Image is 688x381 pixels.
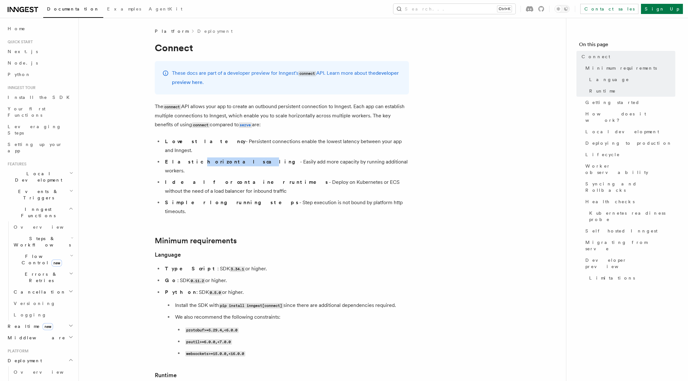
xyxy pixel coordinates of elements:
li: We also recommend the following constraints: [173,313,409,358]
span: Inngest Functions [5,206,69,219]
a: Local development [583,126,675,137]
span: Minimum requirements [585,65,657,71]
strong: TypeScript [165,266,217,272]
h1: Connect [155,42,409,53]
span: Examples [107,6,141,11]
p: These docs are part of a developer preview for Inngest's API. Learn more about the . [172,69,401,87]
span: Runtime [589,88,616,94]
span: Health checks [585,198,635,205]
button: Local Development [5,168,75,186]
strong: Lowest latency [165,138,246,144]
a: Contact sales [580,4,638,14]
code: websockets>=15.0.0,<16.0.0 [185,351,245,357]
span: Steps & Workflows [11,235,71,248]
span: Migrating from serve [585,239,675,252]
a: Migrating from serve [583,237,675,254]
button: Events & Triggers [5,186,75,204]
a: Overview [11,221,75,233]
code: connect [163,104,181,110]
li: - Step execution is not bound by platform http timeouts. [163,198,409,216]
li: - Deploy on Kubernetes or ECS without the need of a load balancer for inbound traffic [163,178,409,196]
button: Toggle dark mode [555,5,570,13]
span: Platform [5,349,29,354]
span: Next.js [8,49,38,54]
span: Flow Control [11,253,70,266]
a: Worker observability [583,160,675,178]
span: Kubernetes readiness probe [589,210,675,223]
button: Flow Controlnew [11,251,75,268]
li: : SDK or higher. [163,276,409,285]
a: Install the SDK [5,92,75,103]
a: Deployment [197,28,233,34]
span: Overview [14,225,79,230]
span: Leveraging Steps [8,124,61,135]
span: Middleware [5,335,65,341]
span: Errors & Retries [11,271,69,284]
strong: Python [165,289,196,295]
a: Overview [11,366,75,378]
a: Limitations [587,272,675,284]
a: Self hosted Inngest [583,225,675,237]
li: : SDK or higher. [163,264,409,274]
a: Documentation [43,2,103,18]
a: Sign Up [641,4,683,14]
li: Install the SDK with since there are additional dependencies required. [173,301,409,310]
a: Syncing and Rollbacks [583,178,675,196]
span: How does it work? [585,111,675,123]
code: connect [192,122,210,128]
span: Local Development [5,170,69,183]
div: Inngest Functions [5,221,75,321]
code: psutil>=6.0.0,<7.0.0 [185,339,232,345]
code: protobuf>=5.29.4,<6.0.0 [185,328,239,333]
a: Home [5,23,75,34]
span: Features [5,162,26,167]
span: Connect [582,53,610,60]
button: Errors & Retries [11,268,75,286]
a: Examples [103,2,145,17]
span: Syncing and Rollbacks [585,181,675,193]
code: 0.11.2 [190,278,205,284]
button: Deployment [5,355,75,366]
a: Setting up your app [5,139,75,156]
a: Kubernetes readiness probe [587,207,675,225]
span: Node.js [8,60,38,66]
button: Middleware [5,332,75,343]
span: new [51,260,62,267]
span: Cancellation [11,289,66,295]
span: Setting up your app [8,142,62,153]
span: Home [8,25,25,32]
h4: On this page [579,41,675,51]
button: Search...Ctrl+K [393,4,515,14]
a: Node.js [5,57,75,69]
a: Getting started [583,97,675,108]
strong: Simpler long running steps [165,199,299,205]
a: Logging [11,309,75,321]
span: Python [8,72,31,77]
span: Deploying to production [585,140,672,146]
span: Getting started [585,99,640,106]
code: pip install inngest[connect] [219,303,283,308]
button: Steps & Workflows [11,233,75,251]
kbd: Ctrl+K [497,6,512,12]
span: AgentKit [149,6,182,11]
a: Minimum requirements [155,236,237,245]
li: - Easily add more capacity by running additional workers. [163,157,409,175]
li: - Persistent connections enable the lowest latency between your app and Inngest. [163,137,409,155]
span: Lifecycle [585,151,620,158]
strong: Elastic horizontal scaling [165,159,300,165]
strong: Go [165,277,177,283]
p: The API allows your app to create an outbound persistent connection to Inngest. Each app can esta... [155,102,409,129]
span: Platform [155,28,188,34]
a: Next.js [5,46,75,57]
a: Python [5,69,75,80]
code: 3.34.1 [230,267,245,272]
a: Deploying to production [583,137,675,149]
span: new [43,323,53,330]
a: How does it work? [583,108,675,126]
span: Developer preview [585,257,675,270]
a: serve [239,121,252,128]
button: Cancellation [11,286,75,298]
span: Language [589,76,629,83]
li: : SDK or higher. [163,288,409,358]
span: Overview [14,370,79,375]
